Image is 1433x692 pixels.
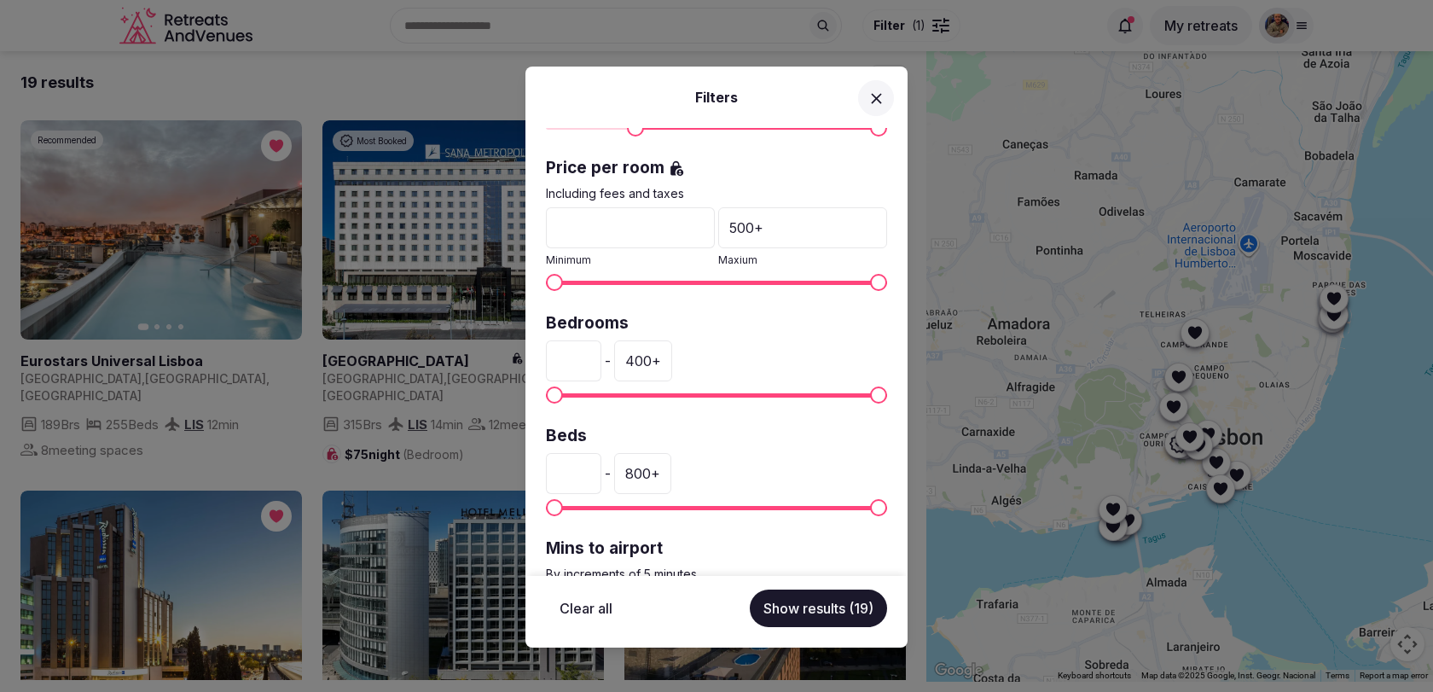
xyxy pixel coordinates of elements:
[546,253,591,266] span: Minimum
[546,185,887,202] p: Including fees and taxes
[750,590,887,627] button: Show results (19)
[546,590,626,627] button: Clear all
[614,453,671,494] div: 800 +
[870,119,887,137] span: Maximum
[546,538,887,561] label: Mins to airport
[546,157,887,180] label: Price per room
[546,274,563,291] span: Minimum
[605,351,611,371] span: -
[718,207,887,248] div: 500 +
[546,566,887,583] p: By increments of 5 minutes
[614,340,672,381] div: 400 +
[627,119,644,137] span: Minimum
[546,425,887,448] label: Beds
[870,387,887,404] span: Maximum
[718,253,757,266] span: Maxium
[546,387,563,404] span: Minimum
[605,463,611,484] span: -
[546,312,887,335] label: Bedrooms
[870,499,887,516] span: Maximum
[546,87,887,108] h2: Filters
[870,274,887,291] span: Maximum
[546,499,563,516] span: Minimum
